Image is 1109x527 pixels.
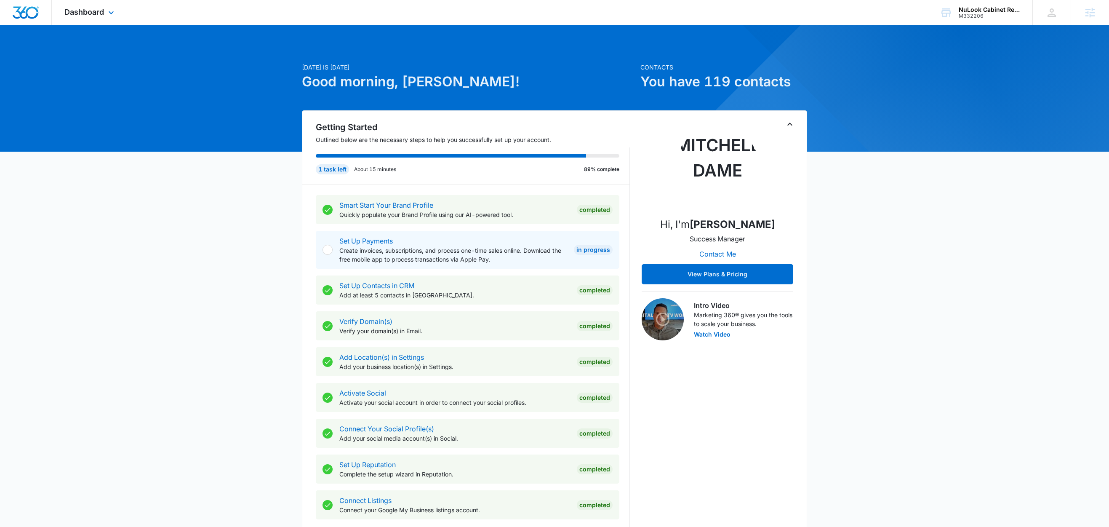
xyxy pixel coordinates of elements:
img: Mitchell Dame [675,126,760,210]
h2: Getting Started [316,121,630,134]
a: Set Up Contacts in CRM [339,281,414,290]
a: Set Up Payments [339,237,393,245]
a: Verify Domain(s) [339,317,392,326]
p: Hi, I'm [660,217,775,232]
div: Completed [577,321,613,331]
p: Quickly populate your Brand Profile using our AI-powered tool. [339,210,570,219]
p: Outlined below are the necessary steps to help you successfully set up your account. [316,135,630,144]
a: Set Up Reputation [339,460,396,469]
div: Completed [577,500,613,510]
p: Verify your domain(s) in Email. [339,326,570,335]
div: Completed [577,205,613,215]
button: Contact Me [691,244,744,264]
span: Dashboard [64,8,104,16]
h1: You have 119 contacts [640,72,807,92]
button: Toggle Collapse [785,119,795,129]
p: Add at least 5 contacts in [GEOGRAPHIC_DATA]. [339,291,570,300]
p: Connect your Google My Business listings account. [339,506,570,514]
p: Contacts [640,63,807,72]
p: Marketing 360® gives you the tools to scale your business. [694,310,793,328]
div: account name [959,6,1020,13]
p: Create invoices, subscriptions, and process one-time sales online. Download the free mobile app t... [339,246,567,264]
p: About 15 minutes [354,166,396,173]
div: Completed [577,393,613,403]
a: Activate Social [339,389,386,397]
p: [DATE] is [DATE] [302,63,635,72]
h3: Intro Video [694,300,793,310]
div: Completed [577,285,613,295]
button: View Plans & Pricing [642,264,793,284]
button: Watch Video [694,332,730,337]
p: Success Manager [690,234,745,244]
div: Completed [577,428,613,439]
div: In Progress [574,245,613,255]
p: 89% complete [584,166,619,173]
p: Activate your social account in order to connect your social profiles. [339,398,570,407]
div: Completed [577,464,613,474]
strong: [PERSON_NAME] [690,218,775,230]
a: Connect Listings [339,496,392,505]
a: Smart Start Your Brand Profile [339,201,433,209]
div: Completed [577,357,613,367]
a: Connect Your Social Profile(s) [339,425,434,433]
div: account id [959,13,1020,19]
div: 1 task left [316,164,349,174]
h1: Good morning, [PERSON_NAME]! [302,72,635,92]
a: Add Location(s) in Settings [339,353,424,361]
p: Add your social media account(s) in Social. [339,434,570,443]
p: Complete the setup wizard in Reputation. [339,470,570,479]
p: Add your business location(s) in Settings. [339,362,570,371]
img: Intro Video [642,298,684,340]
